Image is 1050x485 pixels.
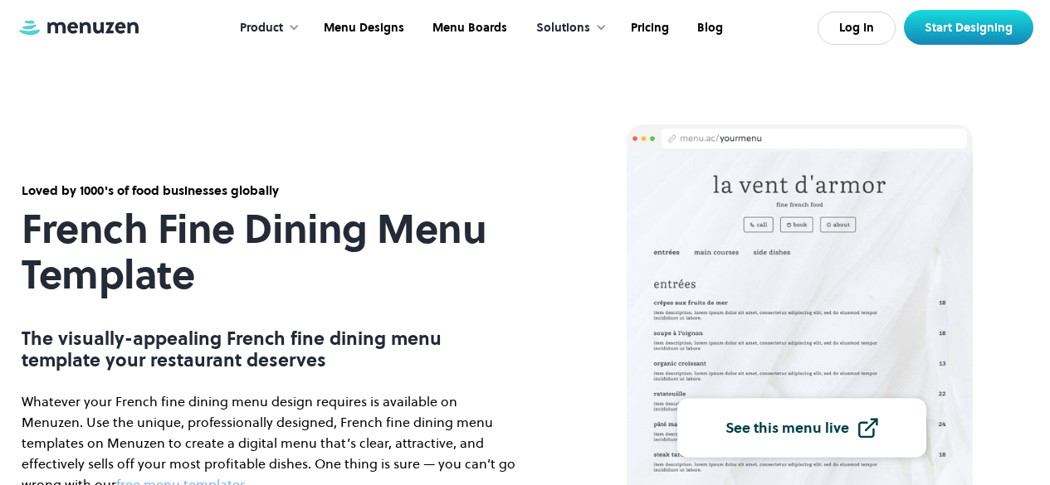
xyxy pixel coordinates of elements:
[818,12,896,45] a: Log In
[308,2,417,54] a: Menu Designs
[615,2,681,54] a: Pricing
[904,10,1033,45] a: Start Designing
[22,327,520,371] p: The visually-appealing French fine dining menu template your restaurant deserves
[677,398,926,457] a: See this menu live
[417,2,520,54] a: Menu Boards
[240,19,283,37] div: Product
[22,182,520,200] div: Loved by 1000's of food businesses globally
[22,206,520,298] h1: French Fine Dining Menu Template
[725,420,849,435] div: See this menu live
[681,2,735,54] a: Blog
[536,19,590,37] div: Solutions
